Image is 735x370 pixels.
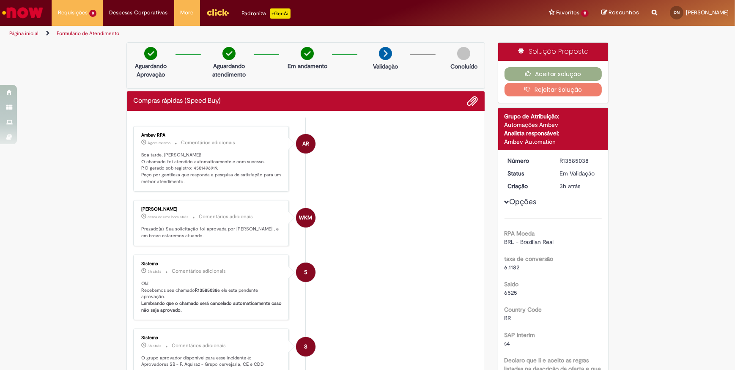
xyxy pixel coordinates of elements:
img: img-circle-grey.png [457,47,470,60]
span: BRL - Brazilian Real [505,238,554,246]
small: Comentários adicionais [181,139,235,146]
p: Em andamento [288,62,327,70]
span: 3h atrás [559,182,580,190]
span: 3h atrás [148,269,161,274]
div: Ambev Automation [505,137,602,146]
small: Comentários adicionais [172,268,226,275]
time: 01/10/2025 12:46:56 [148,214,188,219]
span: S [304,337,307,357]
div: R13585038 [559,156,599,165]
span: BR [505,314,511,322]
time: 01/10/2025 13:57:35 [148,140,170,145]
div: Ambev RPA [141,133,282,138]
span: Favoritos [556,8,579,17]
img: ServiceNow [1,4,44,21]
span: 6.1182 [505,263,520,271]
div: William Kaio Maia [296,208,315,227]
time: 01/10/2025 10:38:53 [559,182,580,190]
b: taxa de conversão [505,255,554,263]
span: S [304,262,307,282]
dt: Criação [502,182,554,190]
button: Adicionar anexos [467,96,478,107]
div: 01/10/2025 15:38:53 [559,182,599,190]
div: Em Validação [559,169,599,178]
img: arrow-next.png [379,47,392,60]
img: check-circle-green.png [222,47,236,60]
span: cerca de uma hora atrás [148,214,188,219]
span: AR [302,134,309,154]
div: Ambev RPA [296,134,315,153]
span: Rascunhos [609,8,639,16]
div: System [296,263,315,282]
img: check-circle-green.png [301,47,314,60]
button: Rejeitar Solução [505,83,602,96]
small: Comentários adicionais [172,342,226,349]
img: click_logo_yellow_360x200.png [206,6,229,19]
a: Formulário de Atendimento [57,30,119,37]
span: s4 [505,340,510,347]
time: 01/10/2025 10:39:02 [148,343,161,348]
small: Comentários adicionais [199,213,253,220]
a: Rascunhos [601,9,639,17]
p: Olá! Recebemos seu chamado e ele esta pendente aprovação. [141,280,282,314]
b: Lembrando que o chamado será cancelado automaticamente caso não seja aprovado. [141,300,283,313]
p: Concluído [450,62,477,71]
span: WKM [299,208,312,228]
img: check-circle-green.png [144,47,157,60]
time: 01/10/2025 10:39:06 [148,269,161,274]
b: RPA Moeda [505,230,535,237]
p: Validação [373,62,398,71]
b: Saldo [505,280,519,288]
ul: Trilhas de página [6,26,484,41]
span: 11 [581,10,589,17]
div: Sistema [141,335,282,340]
p: O grupo aprovador disponível para esse incidente é: Aprovadores SB - F. Aquiraz - Grupo cervejari... [141,355,282,368]
span: Agora mesmo [148,140,170,145]
dt: Status [502,169,554,178]
span: More [181,8,194,17]
span: Despesas Corporativas [109,8,168,17]
div: Padroniza [242,8,291,19]
div: Grupo de Atribuição: [505,112,602,121]
b: R13585038 [195,287,217,293]
div: Solução Proposta [498,43,609,61]
span: Requisições [58,8,88,17]
div: Automações Ambev [505,121,602,129]
p: Prezado(a), Sua solicitação foi aprovada por [PERSON_NAME] , e em breve estaremos atuando. [141,226,282,239]
h2: Compras rápidas (Speed Buy) Histórico de tíquete [133,97,221,105]
a: Página inicial [9,30,38,37]
p: Boa tarde, [PERSON_NAME]! O chamado foi atendido automaticamente e com sucesso. P.O gerado sob re... [141,152,282,185]
button: Aceitar solução [505,67,602,81]
p: Aguardando Aprovação [130,62,171,79]
span: [PERSON_NAME] [686,9,729,16]
div: [PERSON_NAME] [141,207,282,212]
b: SAP Interim [505,331,535,339]
span: 6525 [505,289,518,296]
p: +GenAi [270,8,291,19]
dt: Número [502,156,554,165]
span: DN [674,10,680,15]
div: Sistema [141,261,282,266]
span: 8 [89,10,96,17]
b: Country Code [505,306,542,313]
p: Aguardando atendimento [208,62,250,79]
div: System [296,337,315,356]
div: Analista responsável: [505,129,602,137]
span: 3h atrás [148,343,161,348]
